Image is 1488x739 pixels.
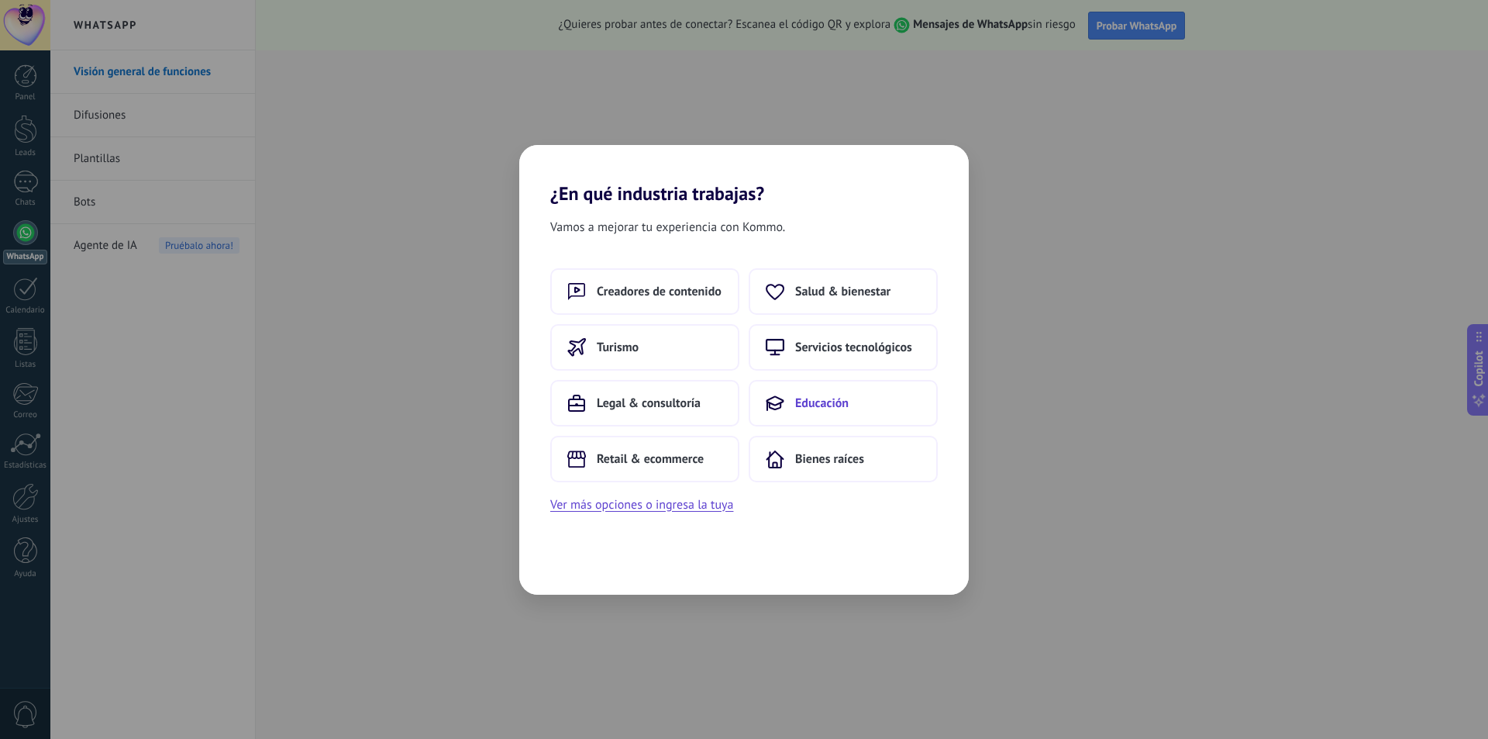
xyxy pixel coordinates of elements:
button: Legal & consultoría [550,380,739,426]
button: Creadores de contenido [550,268,739,315]
span: Salud & bienestar [795,284,890,299]
button: Turismo [550,324,739,371]
span: Educación [795,395,849,411]
span: Servicios tecnológicos [795,340,912,355]
h2: ¿En qué industria trabajas? [519,145,969,205]
span: Vamos a mejorar tu experiencia con Kommo. [550,217,785,237]
button: Ver más opciones o ingresa la tuya [550,495,733,515]
button: Salud & bienestar [749,268,938,315]
button: Retail & ecommerce [550,436,739,482]
button: Bienes raíces [749,436,938,482]
span: Legal & consultoría [597,395,701,411]
span: Retail & ecommerce [597,451,704,467]
span: Creadores de contenido [597,284,722,299]
button: Servicios tecnológicos [749,324,938,371]
span: Turismo [597,340,639,355]
button: Educación [749,380,938,426]
span: Bienes raíces [795,451,864,467]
